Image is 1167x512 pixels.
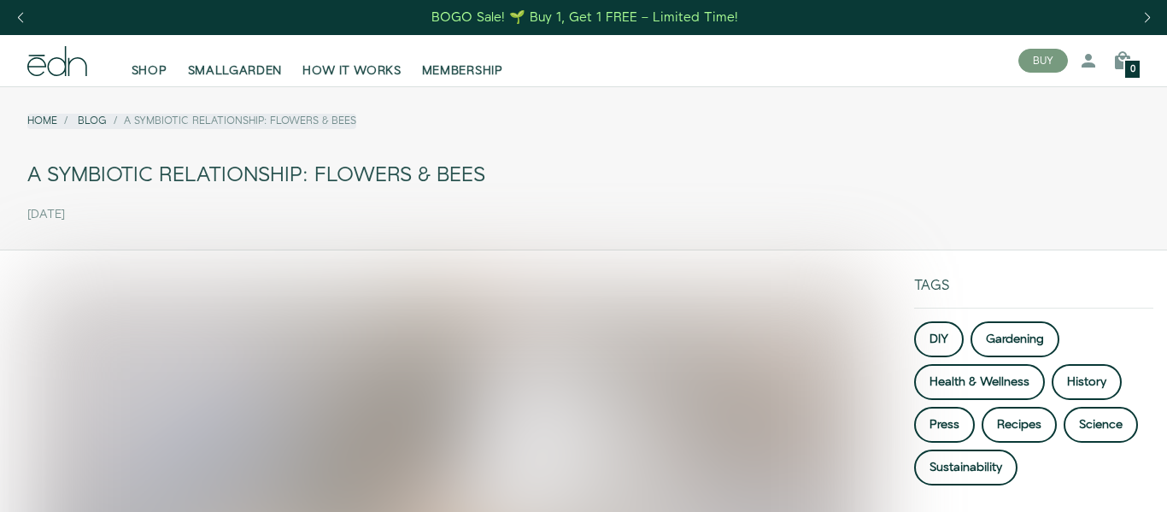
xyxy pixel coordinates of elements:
a: MEMBERSHIP [412,42,513,79]
div: BOGO Sale! 🌱 Buy 1, Get 1 FREE – Limited Time! [431,9,738,26]
a: Science [1064,407,1138,443]
iframe: Opens a widget where you can find more information [1041,461,1150,503]
a: BOGO Sale! 🌱 Buy 1, Get 1 FREE – Limited Time! [431,4,741,31]
a: DIY [914,321,964,357]
time: [DATE] [27,208,65,222]
button: BUY [1018,49,1068,73]
a: Recipes [982,407,1057,443]
a: SMALLGARDEN [178,42,293,79]
span: 0 [1130,65,1135,74]
nav: breadcrumbs [27,114,356,128]
a: History [1052,364,1122,400]
a: Blog [78,114,107,128]
a: HOW IT WORKS [292,42,411,79]
span: SMALLGARDEN [188,62,283,79]
span: HOW IT WORKS [302,62,401,79]
a: SHOP [121,42,178,79]
a: Home [27,114,57,128]
a: Press [914,407,975,443]
a: Sustainability [914,450,1017,486]
span: MEMBERSHIP [422,62,503,79]
div: A Symbiotic Relationship: Flowers & Bees [27,156,1140,195]
div: Tags [914,278,1153,308]
li: A Symbiotic Relationship: Flowers & Bees [107,114,356,128]
span: SHOP [132,62,167,79]
a: Health & Wellness [914,364,1045,400]
a: Gardening [971,321,1059,357]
